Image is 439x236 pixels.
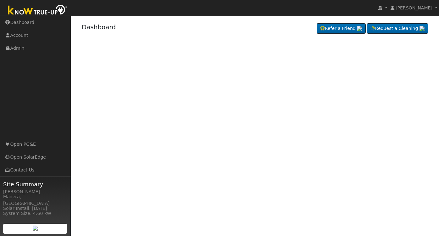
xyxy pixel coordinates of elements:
[82,23,116,31] a: Dashboard
[3,194,67,207] div: Madera, [GEOGRAPHIC_DATA]
[3,188,67,195] div: [PERSON_NAME]
[3,210,67,217] div: System Size: 4.60 kW
[367,23,428,34] a: Request a Cleaning
[3,180,67,188] span: Site Summary
[33,226,38,231] img: retrieve
[317,23,366,34] a: Refer a Friend
[3,205,67,212] div: Solar Install: [DATE]
[396,5,432,10] span: [PERSON_NAME]
[5,3,71,18] img: Know True-Up
[420,26,425,31] img: retrieve
[357,26,362,31] img: retrieve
